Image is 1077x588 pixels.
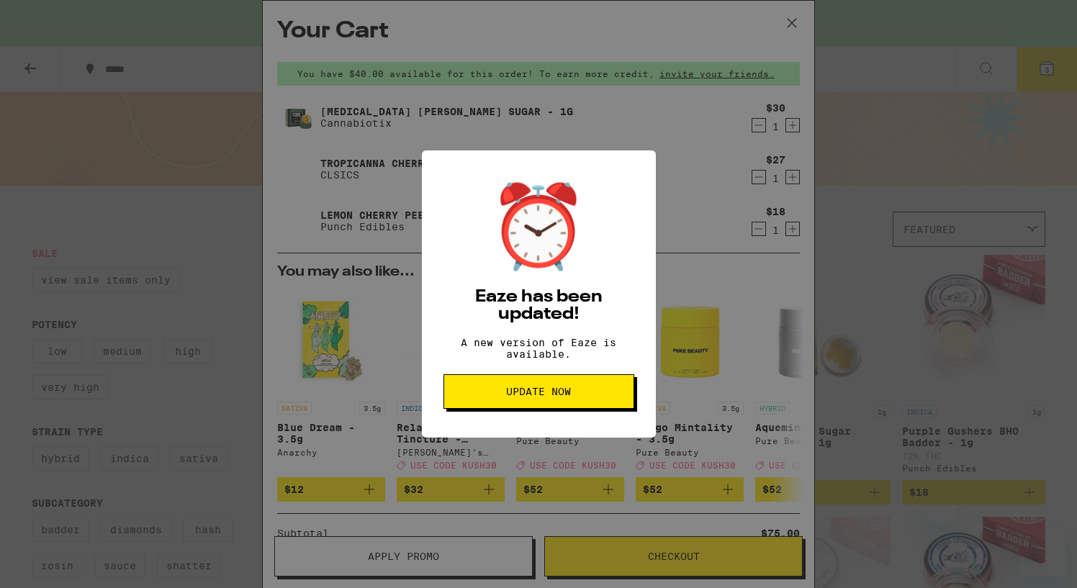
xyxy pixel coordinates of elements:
iframe: Button to launch messaging window [1019,530,1065,576]
h2: Eaze has been updated! [443,289,634,323]
span: Update Now [506,386,571,397]
div: ⏰ [488,179,589,274]
iframe: Close message [927,496,955,525]
p: A new version of Eaze is available. [443,337,634,360]
button: Update Now [443,374,634,409]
